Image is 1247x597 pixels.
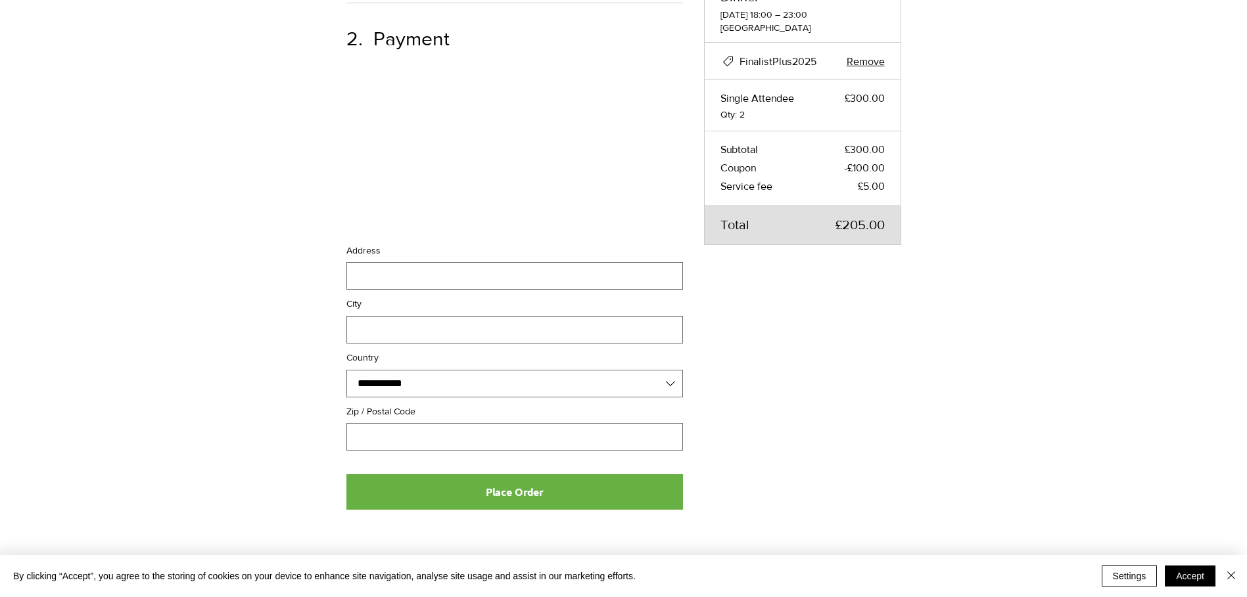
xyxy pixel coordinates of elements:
[720,160,756,176] span: Coupon
[720,53,736,69] div: Coupon code successfully applied
[347,424,674,450] input: Zip / Postal Code
[1223,567,1239,583] img: Close
[720,9,885,22] span: [DATE] 18:00 – 23:00
[346,370,683,397] select: countryCode
[1223,565,1239,586] button: Close
[1102,565,1158,586] button: Settings
[720,109,885,120] span: Qty: 2
[346,474,683,510] button: Place Order
[720,215,749,234] span: Total
[720,179,772,194] span: Service fee
[346,3,683,520] div: main content
[844,160,885,176] span: -£100.00
[847,56,885,67] span: Remove
[858,179,885,194] span: £5.00
[847,53,885,69] button: Clear coupon code
[347,263,674,289] input: Address
[346,351,683,365] label: Country
[845,91,885,106] span: £300.00
[347,317,674,343] input: City
[346,244,381,257] label: Address
[13,570,636,582] span: By clicking “Accept”, you agree to the storing of cookies on your device to enhance site navigati...
[835,215,885,234] span: £205.00
[346,27,450,51] h1: Payment
[720,22,885,35] span: [GEOGRAPHIC_DATA]
[1165,565,1215,586] button: Accept
[720,91,794,106] span: Single Attendee
[346,74,683,236] iframe: Credit / Debit Card
[705,80,901,131] div: Ticket type: Single Attendee, Price: £150.00, Qty: 2
[740,56,816,67] span: FinalistPlus2025
[720,142,758,158] span: Subtotal
[346,298,362,311] label: City
[845,142,885,158] span: £300.00
[346,27,363,51] span: 2.
[346,405,415,418] label: Zip / Postal Code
